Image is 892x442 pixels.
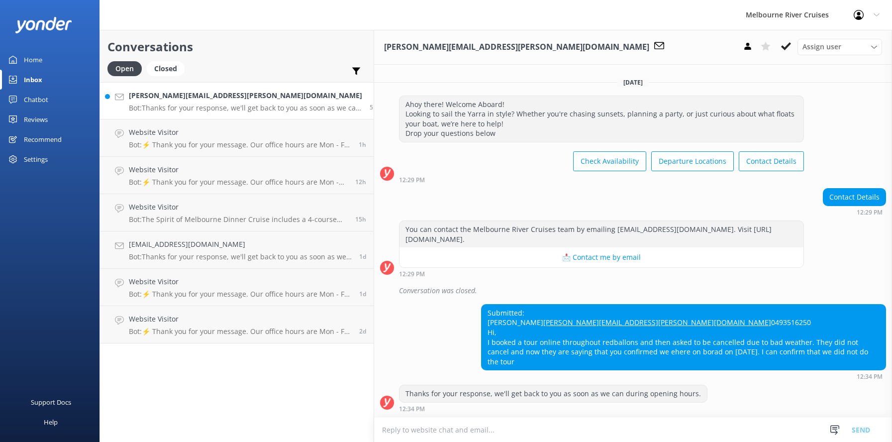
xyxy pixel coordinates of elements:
span: [DATE] [617,78,649,87]
span: Sep 06 2025 04:58pm (UTC +10:00) Australia/Sydney [359,290,366,298]
div: Recommend [24,129,62,149]
div: Help [44,412,58,432]
p: Bot: ⚡ Thank you for your message. Our office hours are Mon - Fri 9.30am - 5pm. We'll get back to... [129,140,351,149]
img: yonder-white-logo.png [15,17,72,33]
div: Sep 08 2025 12:29pm (UTC +10:00) Australia/Sydney [823,209,886,216]
div: Conversation was closed. [399,282,886,299]
p: Bot: ⚡ Thank you for your message. Our office hours are Mon - Fri 9.30am - 5pm. We'll get back to... [129,290,352,299]
a: Open [107,63,147,74]
strong: 12:29 PM [399,271,425,277]
h4: [EMAIL_ADDRESS][DOMAIN_NAME] [129,239,352,250]
p: Bot: The Spirit of Melbourne Dinner Cruise includes a 4-course meal with an entrée, main, dessert... [129,215,348,224]
p: Bot: ⚡ Thank you for your message. Our office hours are Mon - Fri 9.30am - 5pm. We'll get back to... [129,178,348,187]
strong: 12:29 PM [857,210,883,216]
button: 📩 Contact me by email [399,247,803,267]
h4: [PERSON_NAME][EMAIL_ADDRESS][PERSON_NAME][DOMAIN_NAME] [129,90,362,101]
span: Sep 06 2025 06:13pm (UTC +10:00) Australia/Sydney [359,252,366,261]
div: 2025-09-08T02:32:17.289 [380,282,886,299]
a: Website VisitorBot:⚡ Thank you for your message. Our office hours are Mon - Fri 9.30am - 5pm. We'... [100,306,374,343]
div: Sep 08 2025 12:34pm (UTC +10:00) Australia/Sydney [399,405,707,412]
span: Sep 07 2025 11:51pm (UTC +10:00) Australia/Sydney [355,178,366,186]
a: Website VisitorBot:⚡ Thank you for your message. Our office hours are Mon - Fri 9.30am - 5pm. We'... [100,269,374,306]
div: You can contact the Melbourne River Cruises team by emailing [EMAIL_ADDRESS][DOMAIN_NAME]. Visit ... [399,221,803,247]
div: Thanks for your response, we'll get back to you as soon as we can during opening hours. [399,385,707,402]
div: Chatbot [24,90,48,110]
strong: 12:34 PM [399,406,425,412]
div: Ahoy there! Welcome Aboard! Looking to sail the Yarra in style? Whether you're chasing sunsets, p... [399,96,803,142]
div: Assign User [797,39,882,55]
h4: Website Visitor [129,202,348,213]
div: Settings [24,149,48,169]
div: Contact Details [823,189,886,206]
a: [EMAIL_ADDRESS][DOMAIN_NAME]Bot:Thanks for your response, we'll get back to you as soon as we can... [100,231,374,269]
h4: Website Visitor [129,164,348,175]
h2: Conversations [107,37,366,56]
strong: 12:29 PM [399,177,425,183]
div: Closed [147,61,185,76]
div: Submitted: [PERSON_NAME] 0493516250 Hi, I booked a tour online throughout redballons and then ask... [482,305,886,370]
a: [PERSON_NAME][EMAIL_ADDRESS][PERSON_NAME][DOMAIN_NAME] [543,318,771,327]
button: Departure Locations [651,151,734,171]
div: Sep 08 2025 12:29pm (UTC +10:00) Australia/Sydney [399,176,804,183]
p: Bot: ⚡ Thank you for your message. Our office hours are Mon - Fri 9.30am - 5pm. We'll get back to... [129,327,352,336]
button: Check Availability [573,151,646,171]
a: [PERSON_NAME][EMAIL_ADDRESS][PERSON_NAME][DOMAIN_NAME]Bot:Thanks for your response, we'll get bac... [100,82,374,119]
div: Sep 08 2025 12:34pm (UTC +10:00) Australia/Sydney [481,373,886,380]
span: Sep 08 2025 11:26am (UTC +10:00) Australia/Sydney [359,140,366,149]
div: Inbox [24,70,42,90]
span: Sep 08 2025 12:34pm (UTC +10:00) Australia/Sydney [370,103,379,111]
div: Reviews [24,110,48,129]
span: Sep 05 2025 05:32pm (UTC +10:00) Australia/Sydney [359,327,366,335]
a: Website VisitorBot:The Spirit of Melbourne Dinner Cruise includes a 4-course meal with an entrée,... [100,194,374,231]
button: Contact Details [739,151,804,171]
p: Bot: Thanks for your response, we'll get back to you as soon as we can during opening hours. [129,104,362,112]
h4: Website Visitor [129,276,352,287]
div: Open [107,61,142,76]
div: Sep 08 2025 12:29pm (UTC +10:00) Australia/Sydney [399,270,804,277]
h4: Website Visitor [129,314,352,325]
span: Assign user [802,41,841,52]
span: Sep 07 2025 08:59pm (UTC +10:00) Australia/Sydney [355,215,366,223]
h3: [PERSON_NAME][EMAIL_ADDRESS][PERSON_NAME][DOMAIN_NAME] [384,41,649,54]
a: Website VisitorBot:⚡ Thank you for your message. Our office hours are Mon - Fri 9.30am - 5pm. We'... [100,157,374,194]
p: Bot: Thanks for your response, we'll get back to you as soon as we can during opening hours. [129,252,352,261]
div: Home [24,50,42,70]
div: Support Docs [31,392,71,412]
a: Website VisitorBot:⚡ Thank you for your message. Our office hours are Mon - Fri 9.30am - 5pm. We'... [100,119,374,157]
h4: Website Visitor [129,127,351,138]
a: Closed [147,63,190,74]
strong: 12:34 PM [857,374,883,380]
